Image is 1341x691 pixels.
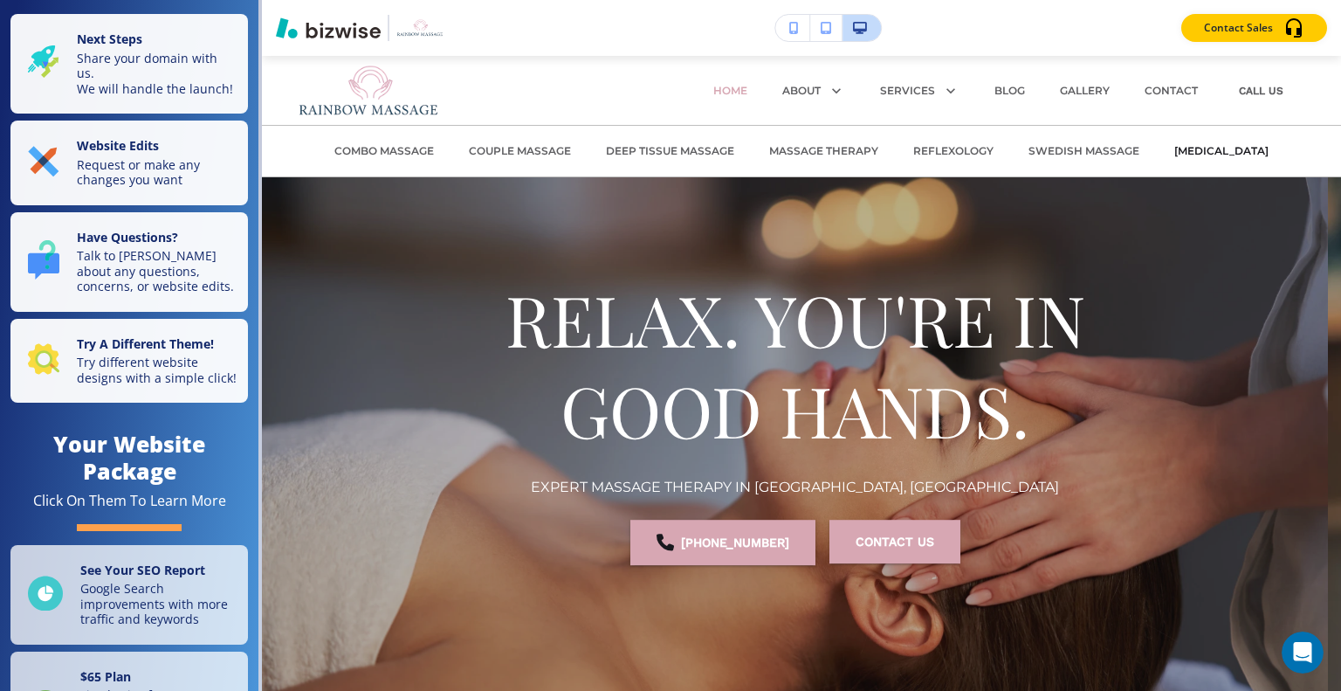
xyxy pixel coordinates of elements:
[33,492,226,510] div: Click On Them To Learn More
[1145,83,1198,99] p: CONTACT
[10,319,248,404] button: Try A Different Theme!Try different website designs with a simple click!
[460,274,1131,456] h1: RELAX. YOU'RE IN GOOD HANDS.
[1204,20,1273,36] p: Contact Sales
[1282,632,1324,674] iframe: Intercom live chat
[10,121,248,205] button: Website EditsRequest or make any changes you want
[80,668,131,685] strong: $ 65 Plan
[10,431,248,485] h4: Your Website Package
[396,19,444,37] img: Your Logo
[77,157,237,188] p: Request or make any changes you want
[276,17,381,38] img: Bizwise Logo
[713,83,747,99] p: HOME
[10,212,248,312] button: Have Questions?Talk to [PERSON_NAME] about any questions, concerns, or website edits.
[10,14,248,114] button: Next StepsShare your domain with us.We will handle the launch!
[80,581,237,627] p: Google Search improvements with more traffic and keywords
[880,83,935,99] p: SERVICES
[77,229,178,245] strong: Have Questions?
[1060,83,1110,99] p: GALLERY
[1181,14,1327,42] button: Contact Sales
[77,355,237,385] p: Try different website designs with a simple click!
[80,562,205,578] strong: See Your SEO Report
[77,335,214,352] strong: Try A Different Theme!
[10,545,248,645] a: See Your SEO ReportGoogle Search improvements with more traffic and keywords
[829,520,960,563] button: Contact Us
[77,51,237,97] p: Share your domain with us. We will handle the launch!
[77,137,159,154] strong: Website Edits
[531,477,1059,500] p: EXPERT MASSAGE THERAPY IN [GEOGRAPHIC_DATA], [GEOGRAPHIC_DATA]
[1233,65,1289,117] button: Call Us
[77,31,142,47] strong: Next Steps
[630,520,815,565] a: [PHONE_NUMBER]
[994,83,1025,99] p: BLOG
[77,248,237,294] p: Talk to [PERSON_NAME] about any questions, concerns, or website edits.
[782,83,821,99] p: ABOUT
[297,65,471,117] img: Rainbow Massage LLC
